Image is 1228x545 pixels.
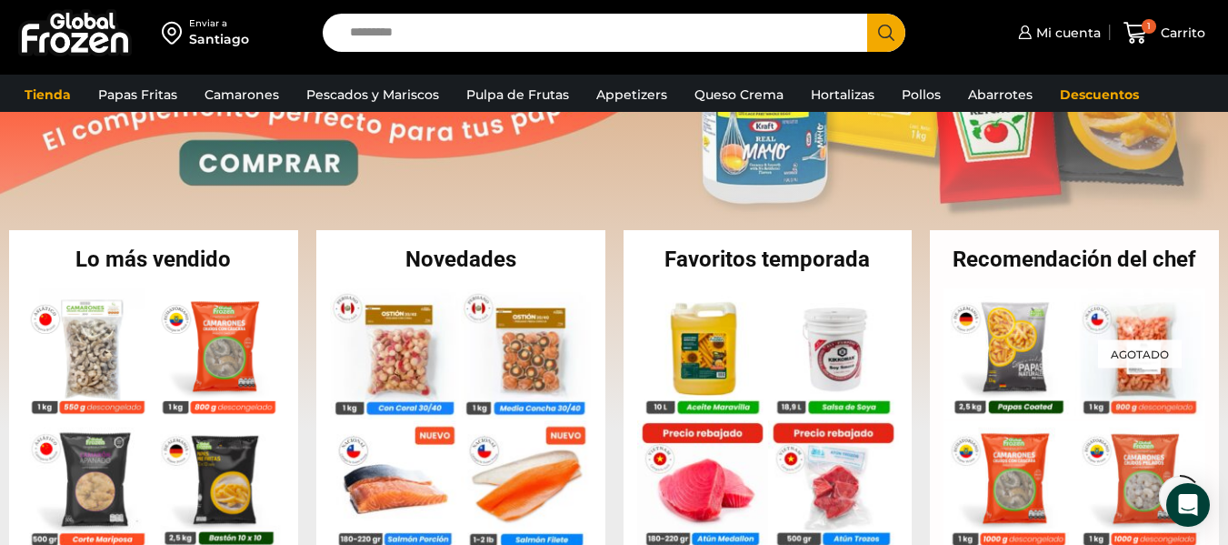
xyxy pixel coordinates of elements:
[457,77,578,112] a: Pulpa de Frutas
[1142,19,1156,34] span: 1
[959,77,1042,112] a: Abarrotes
[685,77,793,112] a: Queso Crema
[15,77,80,112] a: Tienda
[189,30,249,48] div: Santiago
[867,14,905,52] button: Search button
[802,77,884,112] a: Hortalizas
[195,77,288,112] a: Camarones
[1013,15,1101,51] a: Mi cuenta
[1156,24,1205,42] span: Carrito
[1051,77,1148,112] a: Descuentos
[297,77,448,112] a: Pescados y Mariscos
[587,77,676,112] a: Appetizers
[1166,483,1210,527] div: Open Intercom Messenger
[162,17,189,48] img: address-field-icon.svg
[893,77,950,112] a: Pollos
[1032,24,1101,42] span: Mi cuenta
[89,77,186,112] a: Papas Fritas
[624,248,913,270] h2: Favoritos temporada
[316,248,605,270] h2: Novedades
[1098,340,1182,368] p: Agotado
[1119,12,1210,55] a: 1 Carrito
[189,17,249,30] div: Enviar a
[9,248,298,270] h2: Lo más vendido
[930,248,1219,270] h2: Recomendación del chef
